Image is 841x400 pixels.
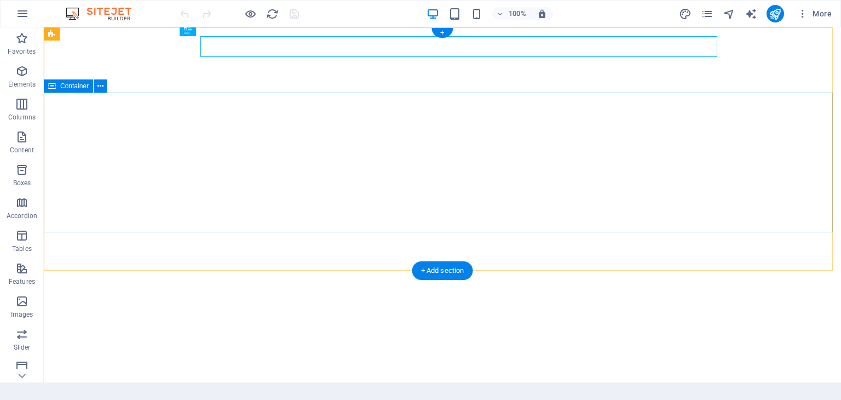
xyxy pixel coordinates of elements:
div: + Add section [412,261,473,280]
p: Tables [12,244,32,253]
button: More [793,5,836,22]
img: Editor Logo [63,7,145,20]
p: Columns [8,113,36,122]
p: Favorites [8,47,36,56]
i: On resize automatically adjust zoom level to fit chosen device. [537,9,547,19]
i: Publish [769,8,781,20]
button: pages [701,7,714,20]
i: Navigator [723,8,735,20]
i: Reload page [266,8,279,20]
button: design [679,7,692,20]
i: AI Writer [745,8,757,20]
button: reload [266,7,279,20]
p: Boxes [13,179,31,187]
p: Features [9,277,35,286]
i: Pages (Ctrl+Alt+S) [701,8,713,20]
button: text_generator [745,7,758,20]
button: Click here to leave preview mode and continue editing [244,7,257,20]
div: + [431,28,453,38]
p: Content [10,146,34,155]
p: Accordion [7,212,37,220]
p: Images [11,310,33,319]
i: Design (Ctrl+Alt+Y) [679,8,692,20]
span: More [797,8,832,19]
p: Slider [14,343,31,352]
p: Elements [8,80,36,89]
button: 100% [492,7,531,20]
button: navigator [723,7,736,20]
span: Container [60,83,89,89]
h6: 100% [509,7,526,20]
button: publish [767,5,784,22]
